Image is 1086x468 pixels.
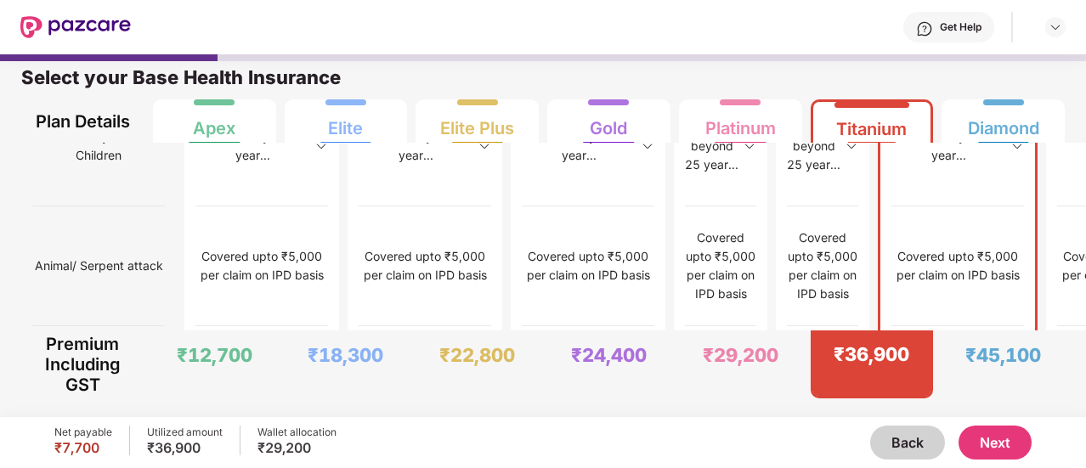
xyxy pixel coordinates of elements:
[195,127,310,165] div: Covered beyond 25 year...
[439,343,515,367] div: ₹22,800
[522,247,654,285] div: Covered upto ₹5,000 per claim on IPD basis
[359,127,473,165] div: Covered beyond 25 year...
[54,426,112,439] div: Net payable
[359,247,491,285] div: Covered upto ₹5,000 per claim on IPD basis
[834,342,909,366] div: ₹36,900
[959,426,1032,460] button: Next
[257,439,337,456] div: ₹29,200
[590,104,627,138] div: Gold
[328,104,363,138] div: Elite
[891,247,1024,285] div: Covered upto ₹5,000 per claim on IPD basis
[314,139,328,153] img: svg+xml;base64,PHN2ZyBpZD0iRHJvcGRvd24tMzJ4MzIiIHhtbG5zPSJodHRwOi8vd3d3LnczLm9yZy8yMDAwL3N2ZyIgd2...
[21,65,1065,99] div: Select your Base Health Insurance
[20,16,131,38] img: New Pazcare Logo
[32,121,165,172] span: Differently Abled Children
[705,104,776,138] div: Platinum
[35,250,163,282] span: Animal/ Serpent attack
[703,343,778,367] div: ₹29,200
[522,127,636,165] div: Covered beyond 25 year...
[195,247,328,285] div: Covered upto ₹5,000 per claim on IPD basis
[685,118,738,174] div: Covered beyond 25 year...
[845,139,858,153] img: svg+xml;base64,PHN2ZyBpZD0iRHJvcGRvd24tMzJ4MzIiIHhtbG5zPSJodHRwOi8vd3d3LnczLm9yZy8yMDAwL3N2ZyIgd2...
[177,343,252,367] div: ₹12,700
[1010,139,1024,153] img: svg+xml;base64,PHN2ZyBpZD0iRHJvcGRvd24tMzJ4MzIiIHhtbG5zPSJodHRwOi8vd3d3LnczLm9yZy8yMDAwL3N2ZyIgd2...
[965,343,1041,367] div: ₹45,100
[743,139,756,153] img: svg+xml;base64,PHN2ZyBpZD0iRHJvcGRvd24tMzJ4MzIiIHhtbG5zPSJodHRwOi8vd3d3LnczLm9yZy8yMDAwL3N2ZyIgd2...
[641,139,654,153] img: svg+xml;base64,PHN2ZyBpZD0iRHJvcGRvd24tMzJ4MzIiIHhtbG5zPSJodHRwOi8vd3d3LnczLm9yZy8yMDAwL3N2ZyIgd2...
[891,127,1006,165] div: Covered beyond 25 year...
[685,228,756,303] div: Covered upto ₹5,000 per claim on IPD basis
[54,439,112,456] div: ₹7,700
[193,104,235,138] div: Apex
[32,99,133,143] div: Plan Details
[1049,20,1062,34] img: svg+xml;base64,PHN2ZyBpZD0iRHJvcGRvd24tMzJ4MzIiIHhtbG5zPSJodHRwOi8vd3d3LnczLm9yZy8yMDAwL3N2ZyIgd2...
[440,104,514,138] div: Elite Plus
[32,330,133,398] div: Premium Including GST
[147,426,223,439] div: Utilized amount
[836,105,907,139] div: Titanium
[478,139,491,153] img: svg+xml;base64,PHN2ZyBpZD0iRHJvcGRvd24tMzJ4MzIiIHhtbG5zPSJodHRwOi8vd3d3LnczLm9yZy8yMDAwL3N2ZyIgd2...
[308,343,383,367] div: ₹18,300
[571,343,647,367] div: ₹24,400
[257,426,337,439] div: Wallet allocation
[787,228,858,303] div: Covered upto ₹5,000 per claim on IPD basis
[787,118,840,174] div: Covered beyond 25 year...
[968,104,1039,138] div: Diamond
[940,20,981,34] div: Get Help
[870,426,945,460] button: Back
[916,20,933,37] img: svg+xml;base64,PHN2ZyBpZD0iSGVscC0zMngzMiIgeG1sbnM9Imh0dHA6Ly93d3cudzMub3JnLzIwMDAvc3ZnIiB3aWR0aD...
[147,439,223,456] div: ₹36,900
